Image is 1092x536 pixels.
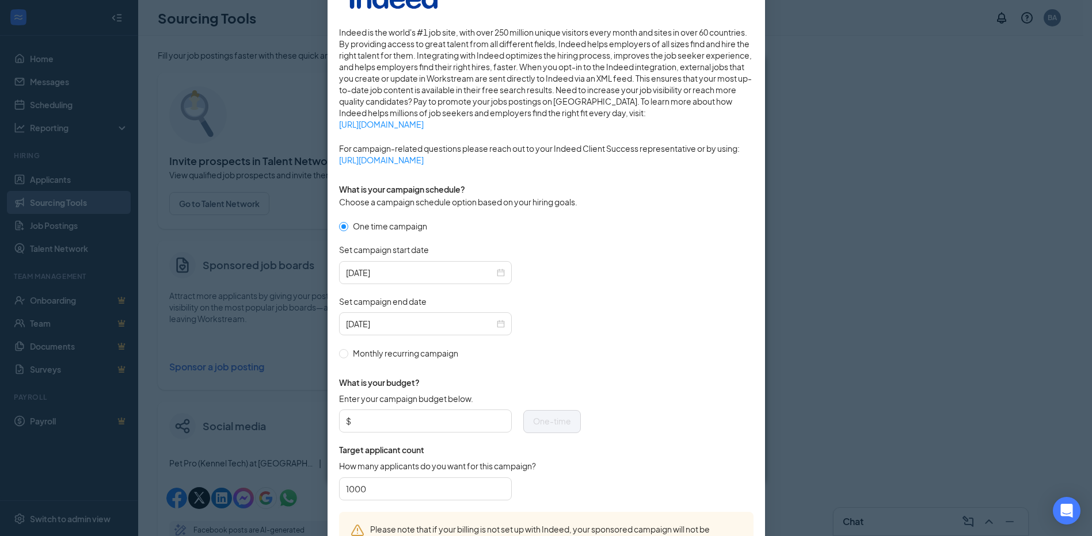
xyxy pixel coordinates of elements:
span: What is your campaign schedule? [339,184,465,194]
span: What is your budget? [339,377,581,388]
span: $ [346,412,351,430]
a: [URL][DOMAIN_NAME] [339,118,754,130]
span: Indeed is the world's #1 job site, with over 250 million unique visitors every month and sites in... [339,26,754,130]
a: [URL][DOMAIN_NAME] [339,154,754,166]
span: Enter your campaign budget below. [339,393,473,404]
input: 2025-08-26 [346,266,494,279]
span: Monthly recurring campaign [348,347,463,359]
span: How many applicants do you want for this campaign? [339,460,536,472]
span: Target applicant count [339,444,581,455]
span: Choose a campaign schedule option based on your hiring goals. [339,197,577,207]
span: Set campaign end date [339,296,427,307]
span: One time campaign [348,220,432,232]
span: For campaign-related questions please reach out to your Indeed Client Success representative or b... [339,143,754,166]
span: Set campaign start date [339,244,429,255]
span: One-time [533,416,571,426]
div: Open Intercom Messenger [1053,497,1080,524]
input: 2025-08-31 [346,317,494,330]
